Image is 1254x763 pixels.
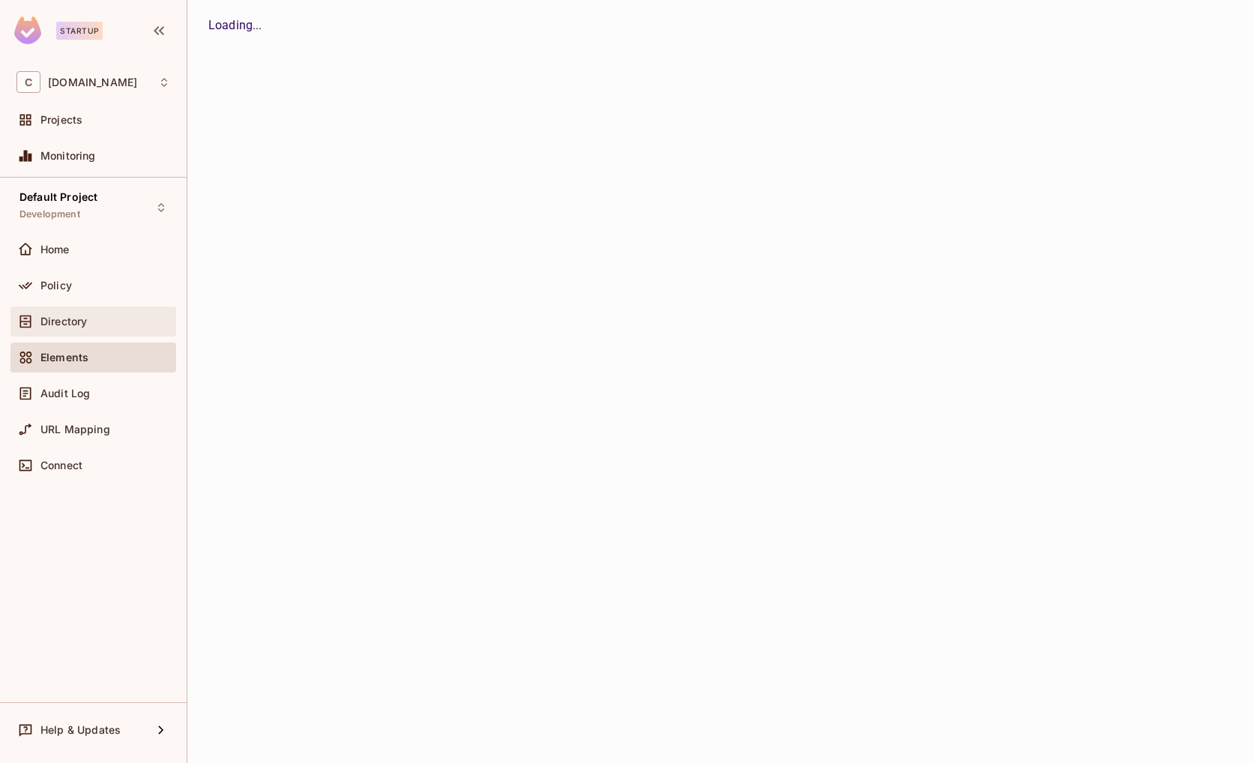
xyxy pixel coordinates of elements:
[19,191,97,203] span: Default Project
[40,114,82,126] span: Projects
[19,208,80,220] span: Development
[40,316,87,328] span: Directory
[208,16,1233,34] div: Loading...
[14,16,41,44] img: SReyMgAAAABJRU5ErkJggg==
[40,459,82,471] span: Connect
[40,244,70,256] span: Home
[40,724,121,736] span: Help & Updates
[40,423,110,435] span: URL Mapping
[40,150,96,162] span: Monitoring
[48,76,137,88] span: Workspace: chalkboard.io
[40,280,72,292] span: Policy
[56,22,103,40] div: Startup
[40,352,88,364] span: Elements
[16,71,40,93] span: C
[40,387,90,399] span: Audit Log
